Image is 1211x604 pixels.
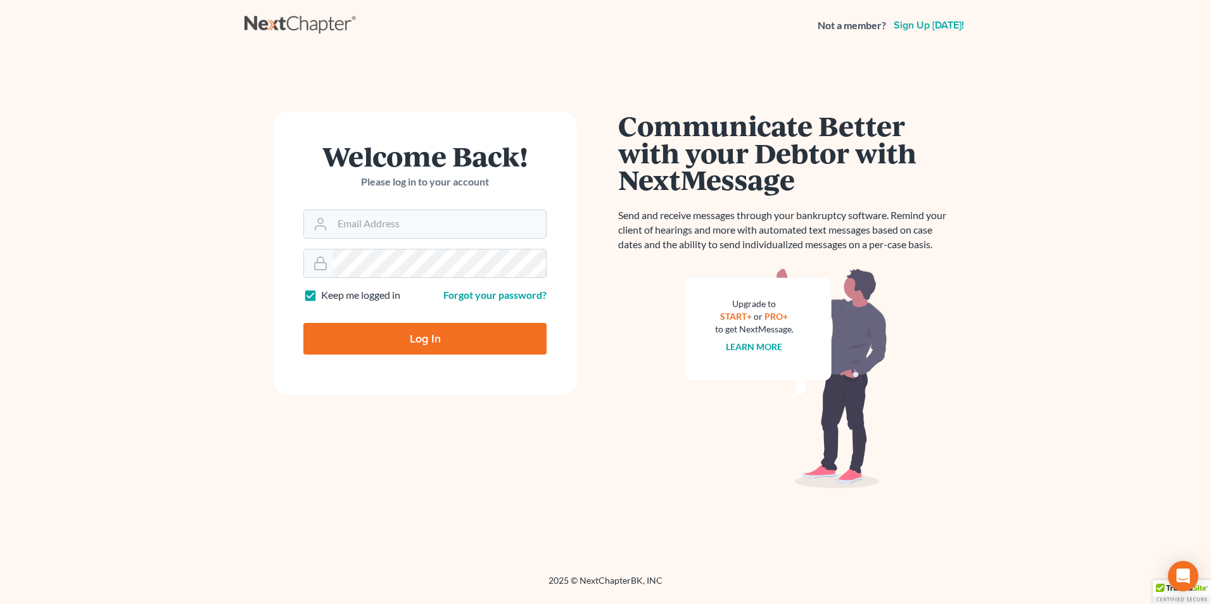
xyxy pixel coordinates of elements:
[726,341,783,352] a: Learn more
[303,175,547,189] p: Please log in to your account
[333,210,546,238] input: Email Address
[443,289,547,301] a: Forgot your password?
[765,311,789,322] a: PRO+
[685,267,887,489] img: nextmessage_bg-59042aed3d76b12b5cd301f8e5b87938c9018125f34e5fa2b7a6b67550977c72.svg
[244,574,967,597] div: 2025 © NextChapterBK, INC
[618,208,954,252] p: Send and receive messages through your bankruptcy software. Remind your client of hearings and mo...
[321,288,400,303] label: Keep me logged in
[715,298,794,310] div: Upgrade to
[754,311,763,322] span: or
[1153,580,1211,604] div: TrustedSite Certified
[1168,561,1198,591] div: Open Intercom Messenger
[891,20,967,30] a: Sign up [DATE]!
[303,142,547,170] h1: Welcome Back!
[303,323,547,355] input: Log In
[721,311,752,322] a: START+
[618,112,954,193] h1: Communicate Better with your Debtor with NextMessage
[715,323,794,336] div: to get NextMessage.
[818,18,886,33] strong: Not a member?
